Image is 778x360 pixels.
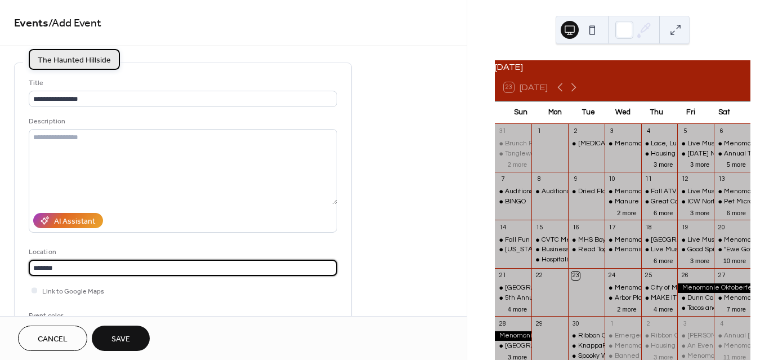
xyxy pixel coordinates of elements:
button: 3 more [649,159,677,168]
div: Fall ATV/UTV Color Ride [651,187,726,197]
button: 4 more [503,304,531,313]
div: 2 [571,127,580,136]
span: Save [111,334,130,345]
div: Pleasant Valley Tree Farm Fall Festival [495,341,531,351]
div: 20 [717,223,726,232]
button: 10 more [719,255,750,265]
div: 24 [608,272,616,280]
div: Menomonie [PERSON_NAME] Market [615,235,731,245]
div: Emergency Preparedness Class For Seniors [615,331,749,341]
div: 19 [681,223,689,232]
div: Live Music: [PERSON_NAME] [651,245,740,255]
div: Live Music: Nice 'N' Easy [687,235,762,245]
div: Menomonie Farmer's Market [714,341,750,351]
button: Cancel [18,326,87,351]
div: 30 [571,319,580,328]
div: KnappaPatch Market [578,341,643,351]
div: Dried Floral Hanging Workshop [578,187,673,197]
button: 6 more [649,207,677,217]
div: 5 [681,127,689,136]
div: Good Spirits at Olde Towne [677,245,714,255]
button: 7 more [722,304,750,313]
div: 13 [717,175,726,184]
div: Read Together, Rise Together Book Club [578,245,704,255]
div: 4 [645,127,653,136]
div: Menomin Wailers: Sea Shanty Sing-along [605,245,641,255]
div: Wisconsin National Pull [495,245,531,255]
div: Annual Thrift and Plant Sale [714,149,750,159]
div: Menomonie Farmer's Market [714,294,750,303]
div: 1 [608,319,616,328]
div: Business After Hours [531,245,568,255]
div: MAKE IT! Thursdays at Fulton's Workshop [641,294,678,303]
div: Housing Clinic [641,149,678,159]
div: 5th Annual Fall Decor & Vintage Market [495,294,531,303]
div: AI Assistant [54,216,95,228]
div: Auditions for White Christmas [495,187,531,197]
div: 1 [535,127,543,136]
div: Brunch Feat. TBD [495,139,531,149]
div: 22 [535,272,543,280]
button: 6 more [722,207,750,217]
div: Arbor Place Women & Children's Unit Open House [605,294,641,303]
div: Lace, Lumber, and Legacy: A Menomonie Mansions and Afternoon Tea Tour [641,139,678,149]
div: Menomonie Farmer's Market [714,187,750,197]
span: Cancel [38,334,68,345]
div: Ribbon Cutting: Anovia Health [568,331,605,341]
div: 4 [717,319,726,328]
div: Dried Floral Hanging Workshop [568,187,605,197]
div: Menomonie Farmer's Market [605,283,641,293]
div: An Evening With William Kent Krueger [677,341,714,351]
button: Save [92,326,150,351]
div: [DATE] [495,60,750,74]
button: 3 more [686,255,714,265]
div: Auditions for White Christmas [505,187,596,197]
div: Business After Hours [542,245,605,255]
div: Menomonie Farmer's Market [605,139,641,149]
div: Menomonie Farmer's Market [605,235,641,245]
a: Events [14,12,48,34]
div: Annual Cancer Research Fundraiser [714,331,750,341]
div: Dunn County Hazardous Waste Event [677,294,714,303]
div: 7 [498,175,507,184]
div: Menomonie [PERSON_NAME] Market [615,139,731,149]
div: Menomonie Farmer's Market [605,187,641,197]
div: Arbor Place Women & Children's Unit Open House [615,294,769,303]
button: 4 more [649,304,677,313]
div: Menomonie [PERSON_NAME] Market [615,341,731,351]
div: 2 [645,319,653,328]
div: MHS Boys Soccer Youth Night [568,235,605,245]
div: [MEDICAL_DATA] P.A.C.T. Training [578,139,683,149]
div: Friday Night Lights Fun Show [677,149,714,159]
div: Great Community Cookout [641,197,678,207]
div: Pet Microchipping Event [714,197,750,207]
div: 5th Annual Fall Decor & Vintage Market [505,294,627,303]
button: 5 more [722,159,750,168]
div: Menomonie Public Library Terrace Grand Opening [641,235,678,245]
button: 2 more [503,159,531,168]
div: [US_STATE] National Pull [505,245,583,255]
div: 3 [608,127,616,136]
span: / Add Event [48,12,101,34]
div: Title [29,77,335,89]
div: 31 [498,127,507,136]
div: Ribbon Cutting: Wisconsin Early Autism Project [641,331,678,341]
div: BINGO [505,197,526,207]
div: 15 [535,223,543,232]
div: Menomonie Oktoberfest [677,283,750,293]
div: Emergency Preparedness Class For Seniors [605,331,641,341]
div: Live Music: Nice 'N' Easy [677,235,714,245]
div: Mon [538,101,571,124]
div: Auditions for White Christmas [542,187,632,197]
div: Thu [640,101,673,124]
button: 2 more [612,304,641,313]
div: Menomin Wailers: Sea Shanty Sing-along [615,245,743,255]
div: 29 [535,319,543,328]
span: The Haunted Hillside [38,54,111,66]
div: Menomonie Farmer's Market [714,139,750,149]
div: Tanglewood Dart Tournament [495,149,531,159]
div: 11 [645,175,653,184]
div: Pleasant Valley Tree Farm Fall Festival [495,283,531,293]
div: 25 [645,272,653,280]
